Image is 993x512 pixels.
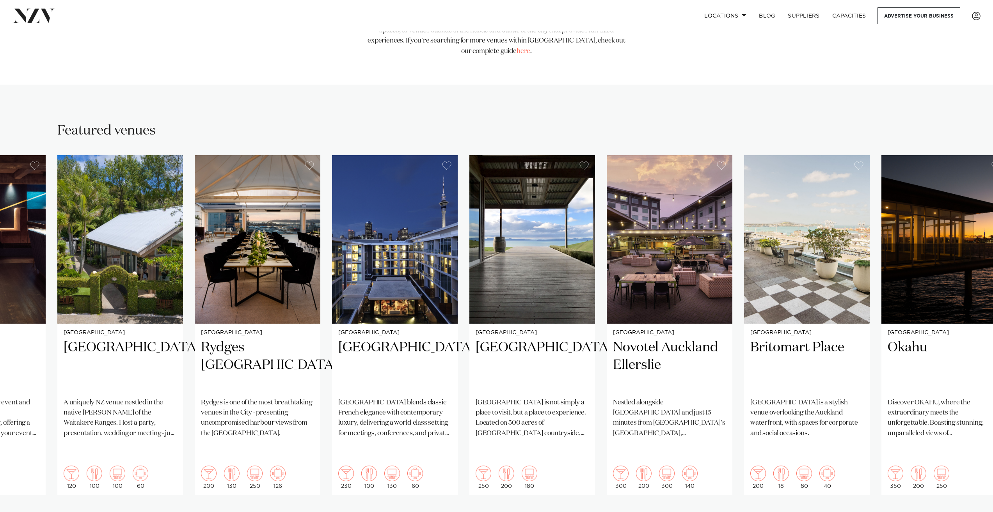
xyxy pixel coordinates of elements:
div: 200 [636,466,652,489]
div: 200 [499,466,514,489]
p: A uniquely NZ venue nestled in the native [PERSON_NAME] of the Waitakere Ranges. Host a party, pr... [64,398,177,439]
img: theatre.png [934,466,949,481]
div: 126 [270,466,286,489]
h2: Britomart Place [750,339,863,392]
a: here [517,48,530,55]
div: 100 [87,466,102,489]
img: Sofitel Auckland Viaduct Harbour hotel venue [332,155,458,324]
a: [GEOGRAPHIC_DATA] [GEOGRAPHIC_DATA] [GEOGRAPHIC_DATA] is not simply a place to visit, but a place... [469,155,595,495]
a: [GEOGRAPHIC_DATA] Rydges [GEOGRAPHIC_DATA] Rydges is one of the most breathtaking venues in the C... [195,155,320,495]
div: 60 [407,466,423,489]
div: 300 [659,466,675,489]
div: 40 [819,466,835,489]
div: 100 [361,466,377,489]
img: cocktail.png [338,466,354,481]
div: 130 [384,466,400,489]
a: Sofitel Auckland Viaduct Harbour hotel venue [GEOGRAPHIC_DATA] [GEOGRAPHIC_DATA] [GEOGRAPHIC_DATA... [332,155,458,495]
img: cocktail.png [64,466,79,481]
h2: Rydges [GEOGRAPHIC_DATA] [201,339,314,392]
div: 140 [682,466,698,489]
a: [GEOGRAPHIC_DATA] [GEOGRAPHIC_DATA] A uniquely NZ venue nestled in the native [PERSON_NAME] of th... [57,155,183,495]
img: theatre.png [384,466,400,481]
h2: [GEOGRAPHIC_DATA] [338,339,451,392]
a: Locations [698,7,753,24]
h2: Featured venues [57,122,156,140]
div: 100 [110,466,125,489]
small: [GEOGRAPHIC_DATA] [338,330,451,336]
img: theatre.png [247,466,263,481]
p: [GEOGRAPHIC_DATA] is not simply a place to visit, but a place to experience. Located on 500 acres... [476,398,589,439]
img: nzv-logo.png [12,9,55,23]
small: [GEOGRAPHIC_DATA] [201,330,314,336]
img: dining.png [773,466,789,481]
div: 250 [934,466,949,489]
p: Rydges is one of the most breathtaking venues in the City - presenting uncompromised harbour view... [201,398,314,439]
a: Capacities [826,7,872,24]
div: 180 [522,466,537,489]
div: 200 [911,466,926,489]
img: dining.png [911,466,926,481]
div: 200 [201,466,217,489]
img: meeting.png [270,466,286,481]
swiper-slide: 20 / 26 [195,155,320,495]
div: 250 [476,466,491,489]
img: dining.png [224,466,240,481]
div: 200 [750,466,766,489]
div: 350 [888,466,903,489]
img: cocktail.png [750,466,766,481]
swiper-slide: 21 / 26 [332,155,458,495]
img: theatre.png [796,466,812,481]
a: BLOG [753,7,782,24]
img: meeting.png [682,466,698,481]
h2: [GEOGRAPHIC_DATA] [476,339,589,392]
img: cocktail.png [888,466,903,481]
p: Nestled alongside [GEOGRAPHIC_DATA] and just 15 minutes from [GEOGRAPHIC_DATA]'s [GEOGRAPHIC_DATA... [613,398,726,439]
small: [GEOGRAPHIC_DATA] [613,330,726,336]
h2: [GEOGRAPHIC_DATA] [64,339,177,392]
div: 18 [773,466,789,489]
img: theatre.png [110,466,125,481]
div: 130 [224,466,240,489]
h2: Novotel Auckland Ellerslie [613,339,726,392]
a: [GEOGRAPHIC_DATA] Novotel Auckland Ellerslie Nestled alongside [GEOGRAPHIC_DATA] and just 15 minu... [607,155,732,495]
img: meeting.png [407,466,423,481]
a: [GEOGRAPHIC_DATA] Britomart Place [GEOGRAPHIC_DATA] is a stylish venue overlooking the Auckland w... [744,155,870,495]
p: [GEOGRAPHIC_DATA] blends classic French elegance with contemporary luxury, delivering a world-cla... [338,398,451,439]
p: [GEOGRAPHIC_DATA] is a stylish venue overlooking the Auckland waterfront, with spaces for corpora... [750,398,863,439]
img: dining.png [499,466,514,481]
img: dining.png [636,466,652,481]
small: [GEOGRAPHIC_DATA] [476,330,589,336]
div: 250 [247,466,263,489]
swiper-slide: 24 / 26 [744,155,870,495]
small: [GEOGRAPHIC_DATA] [64,330,177,336]
a: Advertise your business [878,7,960,24]
img: dining.png [87,466,102,481]
swiper-slide: 19 / 26 [57,155,183,495]
img: theatre.png [522,466,537,481]
img: dining.png [361,466,377,481]
img: meeting.png [133,466,148,481]
div: 60 [133,466,148,489]
img: cocktail.png [476,466,491,481]
div: 300 [613,466,629,489]
swiper-slide: 22 / 26 [469,155,595,495]
div: 80 [796,466,812,489]
div: 230 [338,466,354,489]
a: SUPPLIERS [782,7,826,24]
img: meeting.png [819,466,835,481]
img: cocktail.png [613,466,629,481]
swiper-slide: 23 / 26 [607,155,732,495]
div: 120 [64,466,79,489]
small: [GEOGRAPHIC_DATA] [750,330,863,336]
img: theatre.png [659,466,675,481]
img: cocktail.png [201,466,217,481]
